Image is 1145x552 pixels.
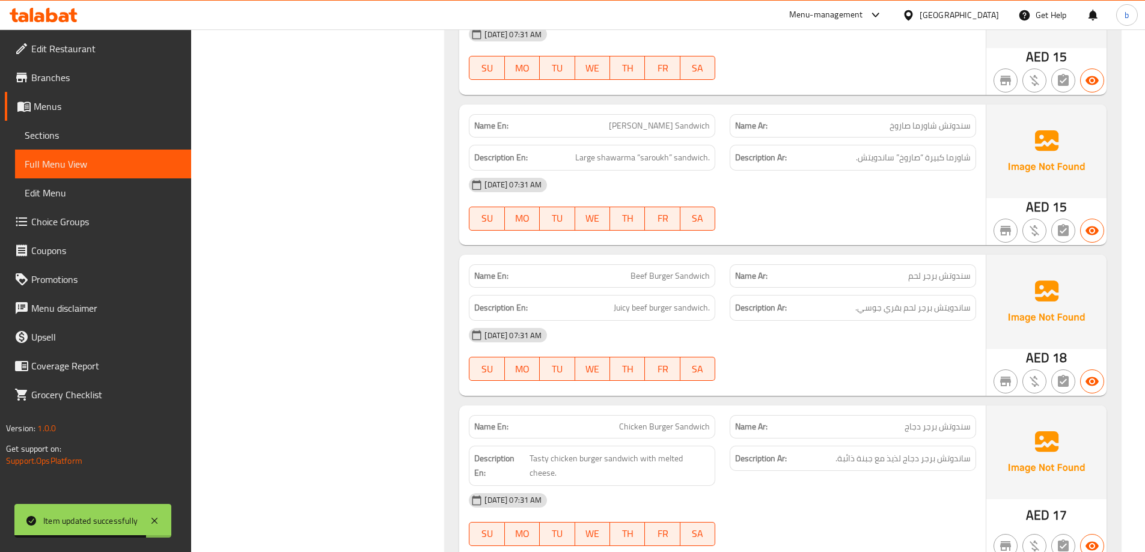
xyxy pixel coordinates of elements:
[31,359,182,373] span: Coverage Report
[789,8,863,22] div: Menu-management
[908,270,971,282] span: سندوتش برجر لحم
[31,387,182,402] span: Grocery Checklist
[1022,68,1046,93] button: Purchased item
[25,186,182,200] span: Edit Menu
[685,59,710,77] span: SA
[1022,219,1046,243] button: Purchased item
[5,351,191,380] a: Coverage Report
[545,59,570,77] span: TU
[15,121,191,150] a: Sections
[5,323,191,351] a: Upsell
[580,210,605,227] span: WE
[1080,219,1104,243] button: Available
[920,8,999,22] div: [GEOGRAPHIC_DATA]
[986,405,1107,499] img: Ae5nvW7+0k+MAAAAAElFTkSuQmCC
[474,300,528,315] strong: Description En:
[5,207,191,236] a: Choice Groups
[480,494,546,506] span: [DATE] 07:31 AM
[31,330,182,344] span: Upsell
[510,59,535,77] span: MO
[505,207,540,231] button: MO
[650,525,675,542] span: FR
[580,360,605,378] span: WE
[5,63,191,92] a: Branches
[31,243,182,258] span: Coupons
[1051,219,1075,243] button: Not has choices
[615,59,640,77] span: TH
[650,210,675,227] span: FR
[1052,346,1067,369] span: 18
[855,300,971,315] span: ساندويتش برجر لحم بقري جوسي.
[37,420,56,436] span: 1.0.0
[474,59,499,77] span: SU
[474,150,528,165] strong: Description En:
[905,420,971,433] span: سندوتش برجر دجاج
[685,360,710,378] span: SA
[735,270,768,282] strong: Name Ar:
[680,207,715,231] button: SA
[610,207,645,231] button: TH
[645,207,680,231] button: FR
[31,41,182,56] span: Edit Restaurant
[5,34,191,63] a: Edit Restaurant
[469,207,504,231] button: SU
[505,56,540,80] button: MO
[469,56,504,80] button: SU
[31,272,182,287] span: Promotions
[469,522,504,546] button: SU
[5,380,191,409] a: Grocery Checklist
[5,294,191,323] a: Menu disclaimer
[680,56,715,80] button: SA
[575,357,610,381] button: WE
[1051,68,1075,93] button: Not has choices
[1022,369,1046,393] button: Purchased item
[610,56,645,80] button: TH
[645,522,680,546] button: FR
[615,210,640,227] span: TH
[645,357,680,381] button: FR
[5,265,191,294] a: Promotions
[1125,8,1129,22] span: b
[685,210,710,227] span: SA
[614,300,710,315] span: Juicy beef burger sandwich.
[735,120,768,132] strong: Name Ar:
[609,120,710,132] span: [PERSON_NAME] Sandwich
[645,56,680,80] button: FR
[25,128,182,142] span: Sections
[994,219,1018,243] button: Not branch specific item
[1051,369,1075,393] button: Not has choices
[540,56,575,80] button: TU
[890,120,971,132] span: سندوتش شاورما صاروخ
[1052,503,1067,527] span: 17
[580,59,605,77] span: WE
[474,120,508,132] strong: Name En:
[540,207,575,231] button: TU
[474,360,499,378] span: SU
[1052,195,1067,219] span: 15
[6,420,35,436] span: Version:
[735,451,787,466] strong: Description Ar:
[986,255,1107,348] img: Ae5nvW7+0k+MAAAAAElFTkSuQmCC
[1026,195,1049,219] span: AED
[474,420,508,433] strong: Name En:
[619,420,710,433] span: Chicken Burger Sandwich
[835,451,971,466] span: ساندوتش برجر دجاج لذيذ مع جبنة ذائبة.
[5,92,191,121] a: Menus
[735,420,768,433] strong: Name Ar:
[615,525,640,542] span: TH
[650,360,675,378] span: FR
[474,451,527,481] strong: Description En:
[680,522,715,546] button: SA
[610,522,645,546] button: TH
[540,522,575,546] button: TU
[31,70,182,85] span: Branches
[1052,45,1067,68] span: 15
[469,357,504,381] button: SU
[505,357,540,381] button: MO
[650,59,675,77] span: FR
[43,514,138,527] div: Item updated successfully
[631,270,710,282] span: Beef Burger Sandwich
[25,157,182,171] span: Full Menu View
[474,525,499,542] span: SU
[994,68,1018,93] button: Not branch specific item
